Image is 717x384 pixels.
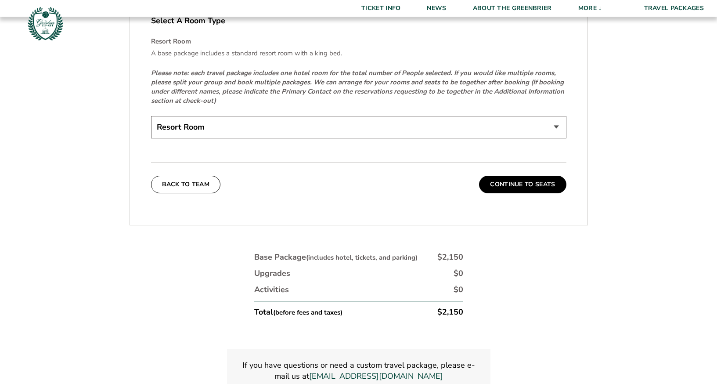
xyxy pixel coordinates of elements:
[254,307,342,318] div: Total
[254,284,289,295] div: Activities
[254,268,290,279] div: Upgrades
[454,268,463,279] div: $0
[306,253,418,262] small: (includes hotel, tickets, and parking)
[151,176,221,193] button: Back To Team
[454,284,463,295] div: $0
[151,49,566,58] p: A base package includes a standard resort room with a king bed.
[26,4,65,43] img: Greenbrier Tip-Off
[151,37,566,46] h4: Resort Room
[273,308,342,317] small: (before fees and taxes)
[254,252,418,263] div: Base Package
[151,69,564,105] em: Please note: each travel package includes one hotel room for the total number of People selected....
[238,360,480,382] p: If you have questions or need a custom travel package, please e-mail us at
[309,371,443,382] a: Link greenbriertipoff@intersport.global
[151,15,566,26] label: Select A Room Type
[437,252,463,263] div: $2,150
[479,176,566,193] button: Continue To Seats
[437,307,463,318] div: $2,150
